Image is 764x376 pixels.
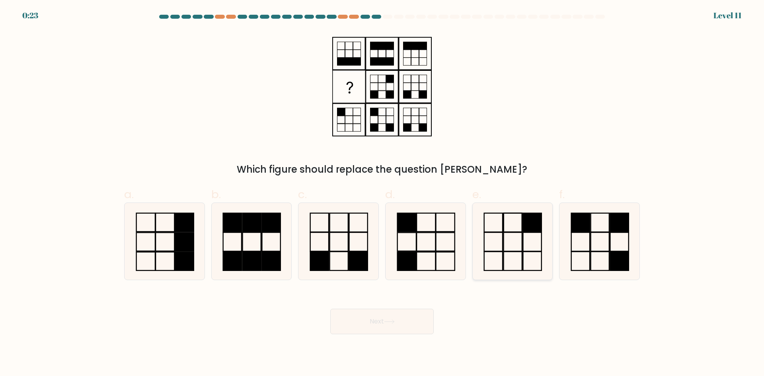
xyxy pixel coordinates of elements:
[129,162,635,177] div: Which figure should replace the question [PERSON_NAME]?
[713,10,742,21] div: Level 11
[385,187,395,202] span: d.
[211,187,221,202] span: b.
[124,187,134,202] span: a.
[559,187,565,202] span: f.
[22,10,38,21] div: 0:23
[298,187,307,202] span: c.
[472,187,481,202] span: e.
[330,309,434,334] button: Next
